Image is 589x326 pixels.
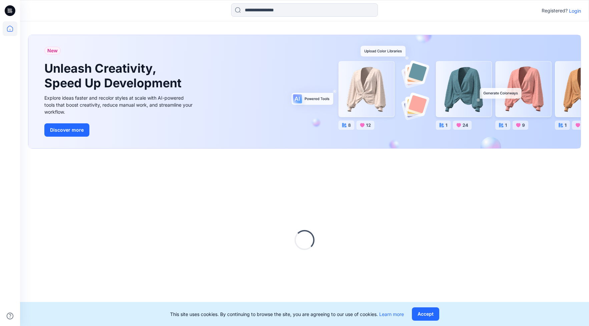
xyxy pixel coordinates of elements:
span: New [47,47,58,55]
a: Discover more [44,123,194,137]
p: This site uses cookies. By continuing to browse the site, you are agreeing to our use of cookies. [170,311,404,318]
div: Explore ideas faster and recolor styles at scale with AI-powered tools that boost creativity, red... [44,94,194,115]
p: Registered? [542,7,568,15]
p: Login [569,7,581,14]
a: Learn more [379,311,404,317]
h1: Unleash Creativity, Speed Up Development [44,61,184,90]
button: Discover more [44,123,89,137]
button: Accept [412,307,439,321]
